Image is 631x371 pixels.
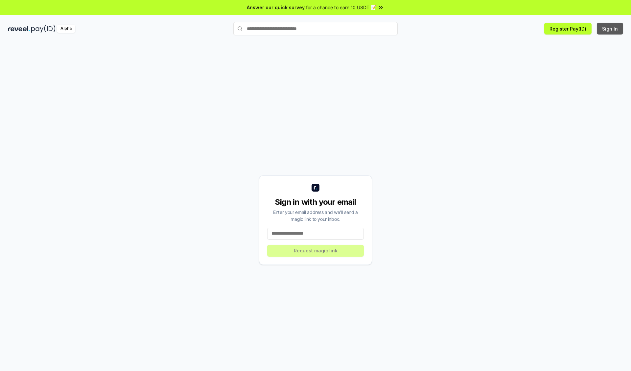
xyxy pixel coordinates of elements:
[57,25,75,33] div: Alpha
[306,4,376,11] span: for a chance to earn 10 USDT 📝
[267,197,364,207] div: Sign in with your email
[267,209,364,222] div: Enter your email address and we’ll send a magic link to your inbox.
[597,23,623,35] button: Sign In
[31,25,56,33] img: pay_id
[8,25,30,33] img: reveel_dark
[312,184,319,192] img: logo_small
[544,23,592,35] button: Register Pay(ID)
[247,4,305,11] span: Answer our quick survey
